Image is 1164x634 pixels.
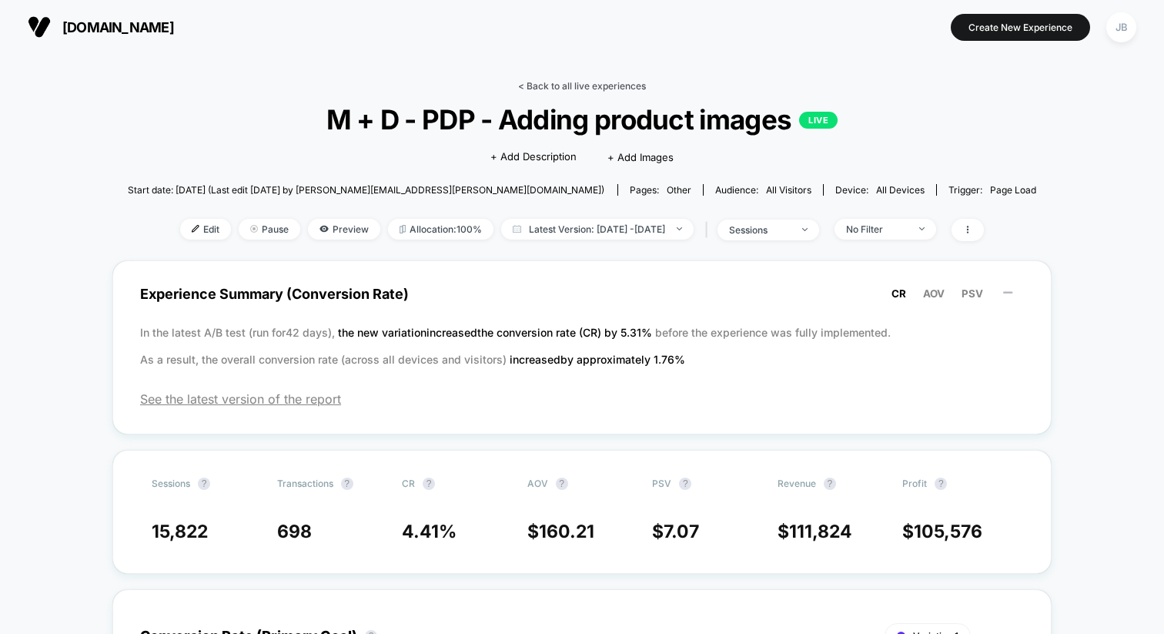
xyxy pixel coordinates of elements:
img: end [919,227,925,230]
button: ? [341,478,353,490]
div: sessions [729,224,791,236]
span: increased by approximately 1.76 % [510,353,685,366]
span: CR [891,287,906,300]
button: ? [423,478,435,490]
span: + Add Description [490,149,577,165]
div: Pages: [630,184,691,196]
span: | [701,219,717,241]
span: Edit [180,219,231,240]
span: Start date: [DATE] (Last edit [DATE] by [PERSON_NAME][EMAIL_ADDRESS][PERSON_NAME][DOMAIN_NAME]) [128,184,604,196]
button: PSV [957,287,988,300]
span: $ [902,521,982,542]
button: ? [556,478,568,490]
div: JB [1106,12,1136,42]
button: ? [679,478,691,490]
span: Preview [308,219,380,240]
span: 15,822 [152,521,208,542]
span: Profit [902,478,927,489]
button: [DOMAIN_NAME] [23,15,179,39]
img: end [802,228,808,231]
div: No Filter [846,223,908,235]
span: M + D - PDP - Adding product images [173,103,991,136]
span: See the latest version of the report [140,391,1024,407]
span: Transactions [277,478,333,489]
span: 7.07 [664,521,699,542]
span: AOV [527,478,548,489]
span: Revenue [778,478,816,489]
button: ? [198,478,210,490]
span: Device: [823,184,936,196]
span: the new variation increased the conversion rate (CR) by 5.31 % [338,326,655,339]
span: AOV [923,287,945,300]
span: $ [652,521,699,542]
span: Page Load [990,184,1036,196]
span: PSV [962,287,983,300]
button: CR [887,287,911,300]
span: All Visitors [766,184,811,196]
span: PSV [652,478,671,489]
span: Pause [239,219,300,240]
span: + Add Images [607,151,674,163]
span: all devices [876,184,925,196]
button: Create New Experience [951,14,1090,41]
div: Trigger: [948,184,1036,196]
span: other [667,184,691,196]
img: end [250,225,258,233]
span: $ [778,521,852,542]
button: AOV [918,287,949,300]
img: end [677,227,682,230]
p: LIVE [799,112,838,129]
span: 698 [277,521,312,542]
span: Allocation: 100% [388,219,493,240]
a: < Back to all live experiences [518,80,646,92]
button: JB [1102,12,1141,43]
img: Visually logo [28,15,51,39]
span: CR [402,478,415,489]
span: 111,824 [789,521,852,542]
span: Experience Summary (Conversion Rate) [140,277,1024,311]
span: [DOMAIN_NAME] [62,19,174,35]
img: rebalance [400,225,406,233]
img: calendar [513,225,521,233]
span: 160.21 [539,521,594,542]
span: 4.41 % [402,521,457,542]
span: $ [527,521,594,542]
span: Latest Version: [DATE] - [DATE] [501,219,694,240]
div: Audience: [715,184,811,196]
p: In the latest A/B test (run for 42 days), before the experience was fully implemented. As a resul... [140,319,1024,373]
button: ? [824,478,836,490]
span: Sessions [152,478,190,489]
button: ? [935,478,947,490]
img: edit [192,225,199,233]
span: 105,576 [914,521,982,542]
